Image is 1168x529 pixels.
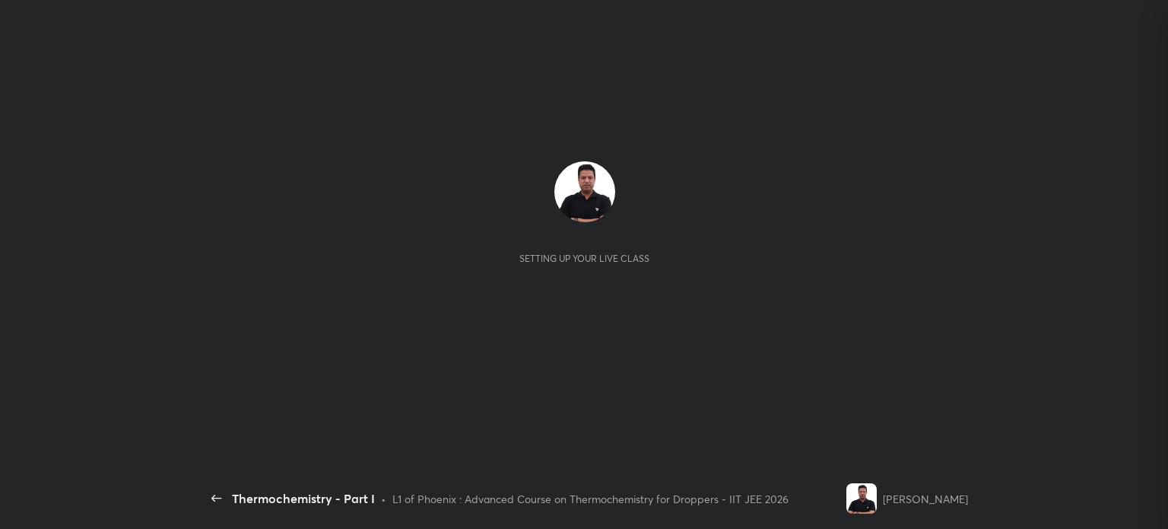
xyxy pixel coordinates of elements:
div: L1 of Phoenix : Advanced Course on Thermochemistry for Droppers - IIT JEE 2026 [392,491,789,507]
div: • [381,491,386,507]
div: Thermochemistry - Part I [232,489,375,508]
div: Setting up your live class [519,253,649,264]
img: 905e3b040a2144c7815e48bf08575de9.jpg [846,483,877,514]
img: 905e3b040a2144c7815e48bf08575de9.jpg [554,161,615,222]
div: [PERSON_NAME] [883,491,968,507]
